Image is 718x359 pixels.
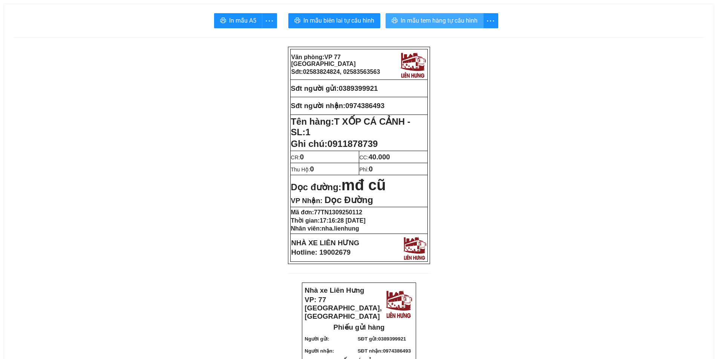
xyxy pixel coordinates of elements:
span: printer [294,17,300,24]
button: printerIn mẫu biên lai tự cấu hình [288,13,380,28]
strong: Người gửi: [305,336,329,342]
button: printerIn mẫu A5 [214,13,262,28]
span: Ghi chú: [291,139,378,149]
button: more [483,13,498,28]
span: 0389399921 [378,336,406,342]
strong: Phiếu gửi hàng [31,41,82,49]
strong: Sđt người gửi: [291,84,339,92]
strong: Thời gian: [291,217,366,224]
span: 0974386493 [345,102,384,110]
span: printer [220,17,226,24]
span: VP Nhận: [291,197,323,205]
span: 77TN1309250112 [314,209,362,215]
img: logo [81,5,110,37]
img: logo [401,235,427,261]
span: printer [392,17,398,24]
span: Phí: [360,167,373,173]
span: CC: [360,154,390,160]
img: logo [384,288,413,319]
span: In mẫu biên lai tự cấu hình [303,16,374,25]
strong: VP: 77 [GEOGRAPHIC_DATA], [GEOGRAPHIC_DATA] [3,13,80,38]
button: printerIn mẫu tem hàng tự cấu hình [386,13,484,28]
strong: Phiếu gửi hàng [334,323,385,331]
img: logo [398,50,427,79]
span: 0974386493 [383,348,411,354]
strong: VP: 77 [GEOGRAPHIC_DATA], [GEOGRAPHIC_DATA] [305,296,382,320]
span: VP 77 [GEOGRAPHIC_DATA] [291,54,356,67]
strong: Sđt người nhận: [291,102,346,110]
span: T XỐP CÁ CẢNH - SL: [291,116,410,137]
span: Dọc Đường [325,195,373,205]
strong: NHÀ XE LIÊN HƯNG [291,239,360,247]
strong: Văn phòng: [291,54,356,67]
span: CR: [291,154,304,160]
strong: SĐT gửi: [358,336,406,342]
span: more [262,16,277,26]
span: 17:16:28 [DATE] [320,217,366,224]
strong: Hotline: 19002679 [291,248,351,256]
span: 02583824824, 02583563563 [303,69,380,75]
strong: SĐT nhận: [358,348,411,354]
strong: Nhà xe Liên Hưng [305,286,364,294]
strong: SĐT gửi: [55,53,104,59]
span: 0911878739 [328,139,378,149]
button: more [262,13,277,28]
span: In mẫu A5 [229,16,256,25]
span: nha.lienhung [321,225,359,232]
strong: Người gửi: [3,53,27,59]
span: 1 [305,127,310,137]
strong: Nhân viên: [291,225,359,232]
span: Thu Hộ: [291,167,314,173]
span: mđ cũ [341,177,386,193]
span: 0 [369,165,372,173]
span: 0389399921 [76,53,104,59]
strong: Sđt: [291,69,380,75]
span: 0389399921 [339,84,378,92]
strong: Tên hàng: [291,116,410,137]
span: In mẫu tem hàng tự cấu hình [401,16,478,25]
strong: Mã đơn: [291,209,363,215]
span: 0 [310,165,314,173]
strong: Nhà xe Liên Hưng [3,4,62,12]
span: 0 [300,153,304,161]
span: more [484,16,498,26]
span: 40.000 [369,153,390,161]
strong: Dọc đường: [291,182,386,192]
strong: Người nhận: [305,348,334,354]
